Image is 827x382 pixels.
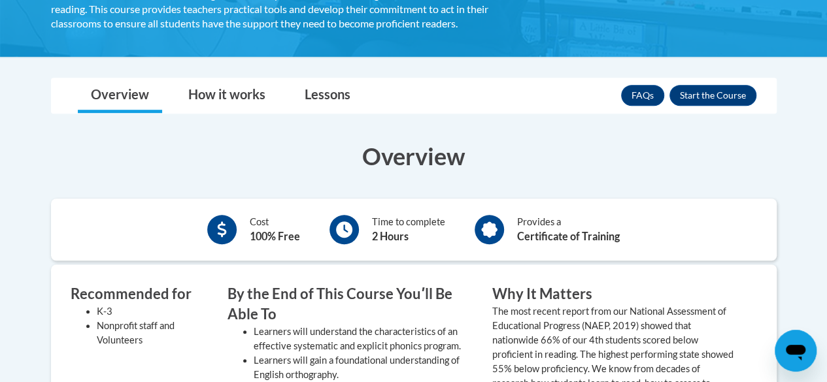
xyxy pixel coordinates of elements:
[78,78,162,113] a: Overview
[51,140,777,172] h3: Overview
[250,230,300,242] b: 100% Free
[517,215,620,244] div: Provides a
[292,78,363,113] a: Lessons
[71,284,208,304] h3: Recommended for
[372,230,409,242] b: 2 Hours
[669,85,756,106] button: Enroll
[97,319,208,347] li: Nonprofit staff and Volunteers
[97,304,208,319] li: K-3
[775,330,817,372] iframe: Button to launch messaging window
[517,230,620,242] b: Certificate of Training
[250,215,300,244] div: Cost
[254,325,473,353] li: Learners will understand the characteristics of an effective systematic and explicit phonics prog...
[254,353,473,382] li: Learners will gain a foundational understanding of English orthography.
[372,215,445,244] div: Time to complete
[492,284,737,304] h3: Why It Matters
[228,284,473,325] h3: By the End of This Course Youʹll Be Able To
[175,78,278,113] a: How it works
[621,85,664,106] a: FAQs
